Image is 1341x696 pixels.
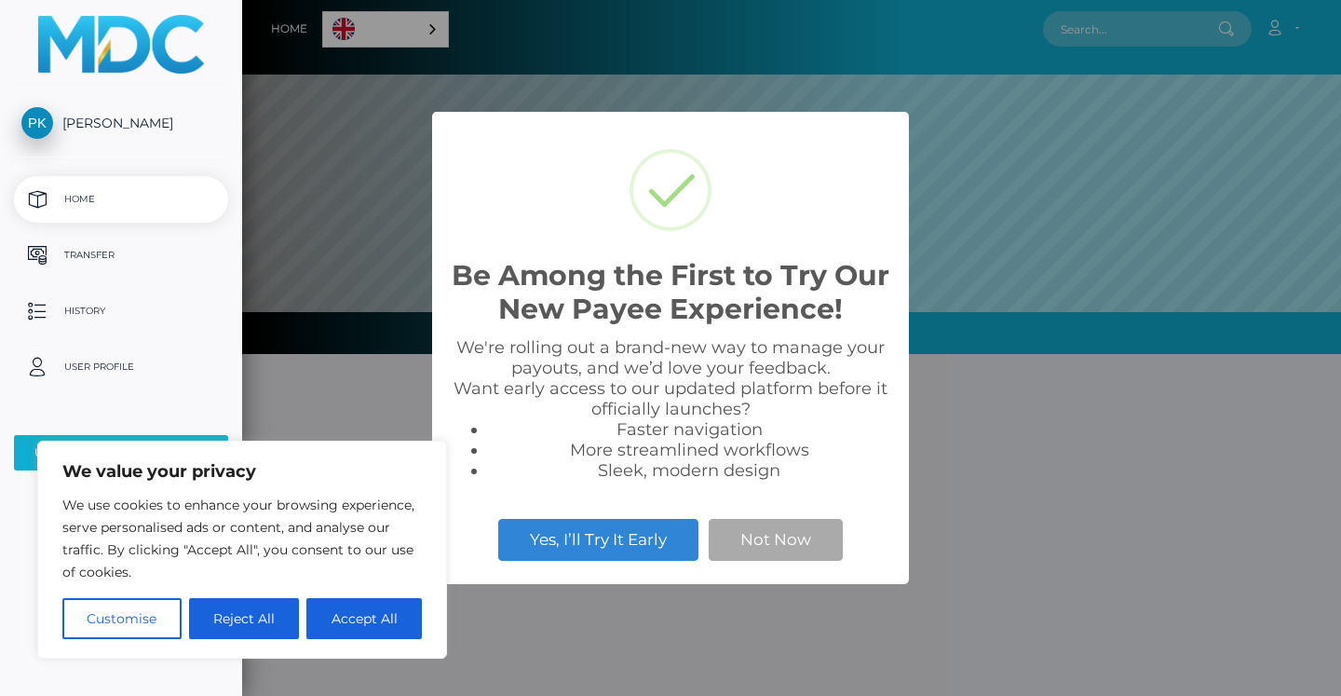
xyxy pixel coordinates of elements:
p: Home [21,185,221,213]
span: [PERSON_NAME] [14,115,228,131]
p: We value your privacy [62,460,422,483]
h2: Be Among the First to Try Our New Payee Experience! [451,259,890,326]
button: Not Now [709,519,843,560]
div: We're rolling out a brand-new way to manage your payouts, and we’d love your feedback. Want early... [451,337,890,481]
button: User Agreements [14,435,228,471]
p: History [21,297,221,325]
p: We use cookies to enhance your browsing experience, serve personalised ads or content, and analys... [62,494,422,583]
div: User Agreements [34,445,187,460]
button: Reject All [189,598,300,639]
p: Transfer [21,241,221,269]
div: We value your privacy [37,441,447,659]
li: Faster navigation [488,419,890,440]
button: Yes, I’ll Try It Early [498,519,698,560]
li: Sleek, modern design [488,460,890,481]
img: MassPay [38,15,204,74]
p: User Profile [21,353,221,381]
li: More streamlined workflows [488,440,890,460]
button: Accept All [306,598,422,639]
button: Customise [62,598,182,639]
